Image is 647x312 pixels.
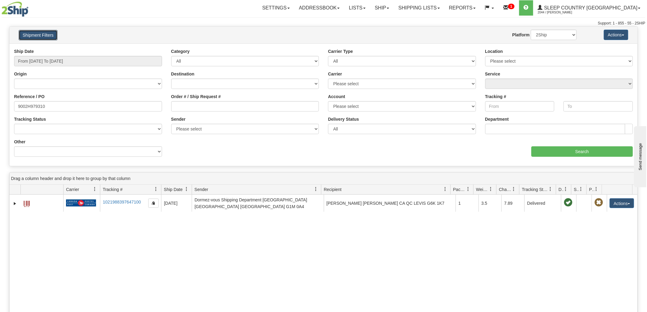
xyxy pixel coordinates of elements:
input: To [564,101,633,112]
span: Packages [453,186,466,193]
a: Lists [344,0,370,16]
label: Location [485,48,503,54]
a: 1021988397647100 [103,200,141,204]
div: grid grouping header [9,173,638,185]
a: 1 [499,0,519,16]
label: Sender [171,116,186,122]
span: Weight [476,186,489,193]
span: Sleep Country [GEOGRAPHIC_DATA] [543,5,638,10]
label: Origin [14,71,27,77]
a: Pickup Status filter column settings [591,184,602,194]
label: Other [14,139,25,145]
td: [PERSON_NAME] [PERSON_NAME] CA QC LEVIS G6K 1K7 [324,195,456,212]
span: Pickup Not Assigned [594,198,603,207]
a: Delivery Status filter column settings [561,184,571,194]
a: Ship [370,0,394,16]
span: Sender [194,186,208,193]
td: Dormez-vous Shipping Department [GEOGRAPHIC_DATA] [GEOGRAPHIC_DATA] [GEOGRAPHIC_DATA] G1M 0A4 [192,195,324,212]
a: Expand [12,200,18,207]
label: Carrier Type [328,48,353,54]
a: Charge filter column settings [509,184,519,194]
iframe: chat widget [633,125,646,187]
img: logo2044.jpg [2,2,28,17]
a: Carrier filter column settings [90,184,100,194]
label: Carrier [328,71,342,77]
a: Sender filter column settings [311,184,321,194]
span: Tracking # [103,186,123,193]
a: Label [24,198,30,208]
label: Service [485,71,501,77]
label: Tracking # [485,94,506,100]
input: Search [531,146,633,157]
td: [DATE] [161,195,192,212]
a: Weight filter column settings [486,184,496,194]
input: From [485,101,555,112]
label: Destination [171,71,194,77]
a: Packages filter column settings [463,184,473,194]
span: Carrier [66,186,79,193]
span: Tracking Status [522,186,549,193]
span: Shipment Issues [574,186,579,193]
td: 7.89 [501,195,524,212]
button: Actions [604,30,628,40]
label: Ship Date [14,48,34,54]
span: Charge [499,186,512,193]
a: Ship Date filter column settings [181,184,192,194]
a: Shipment Issues filter column settings [576,184,586,194]
span: Pickup Status [589,186,594,193]
td: 3.5 [479,195,501,212]
button: Actions [610,198,634,208]
a: Tracking Status filter column settings [545,184,556,194]
span: Recipient [324,186,342,193]
label: Platform [512,32,530,38]
span: Ship Date [164,186,183,193]
div: Support: 1 - 855 - 55 - 2SHIP [2,21,645,26]
label: Tracking Status [14,116,46,122]
div: Send message [5,5,57,10]
label: Department [485,116,509,122]
span: On time [564,198,572,207]
label: Account [328,94,345,100]
a: Tracking # filter column settings [151,184,161,194]
sup: 1 [508,4,515,9]
button: Copy to clipboard [148,199,159,208]
a: Addressbook [294,0,345,16]
label: Category [171,48,190,54]
a: Sleep Country [GEOGRAPHIC_DATA] 2044 / [PERSON_NAME] [533,0,645,16]
td: 1 [456,195,479,212]
img: 20 - Canada Post [66,199,96,207]
label: Order # / Ship Request # [171,94,221,100]
a: Recipient filter column settings [440,184,450,194]
a: Settings [258,0,294,16]
td: Delivered [524,195,561,212]
span: 2044 / [PERSON_NAME] [538,9,584,16]
a: Reports [445,0,480,16]
label: Delivery Status [328,116,359,122]
label: Reference / PO [14,94,45,100]
button: Shipment Filters [19,30,57,40]
a: Shipping lists [394,0,444,16]
span: Delivery Status [559,186,564,193]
